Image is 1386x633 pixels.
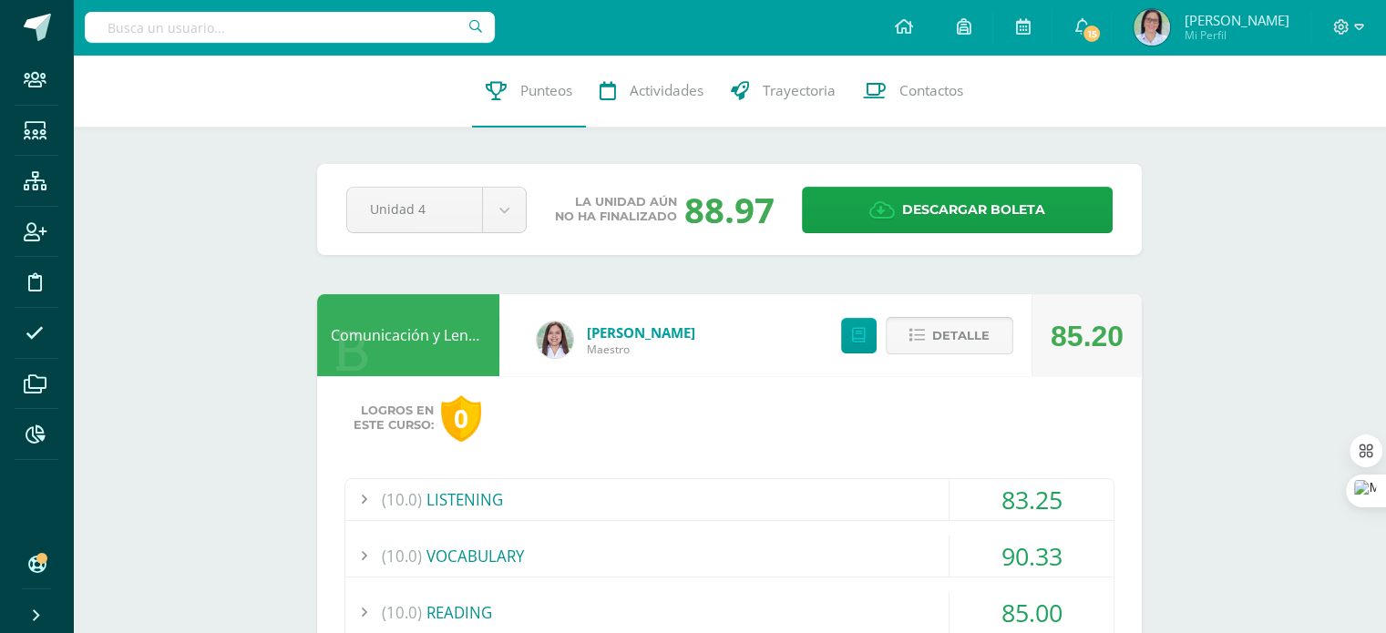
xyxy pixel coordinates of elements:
div: LISTENING [345,479,1114,520]
a: Descargar boleta [802,187,1113,233]
span: 15 [1082,24,1102,44]
span: (10.0) [382,536,422,577]
span: [PERSON_NAME] [1184,11,1288,29]
img: acecb51a315cac2de2e3deefdb732c9f.png [537,322,573,358]
a: Actividades [586,55,717,128]
button: Detalle [886,317,1013,354]
div: 83.25 [950,479,1114,520]
a: Trayectoria [717,55,849,128]
span: (10.0) [382,479,422,520]
div: 88.97 [684,186,775,233]
span: Logros en este curso: [354,403,434,433]
span: Mi Perfil [1184,27,1288,43]
span: (10.0) [382,592,422,633]
span: Unidad 4 [370,188,459,230]
div: 90.33 [950,536,1114,577]
span: La unidad aún no ha finalizado [555,195,677,224]
div: 85.20 [1051,295,1124,377]
span: Maestro [587,342,695,357]
span: Punteos [520,81,572,100]
div: 0 [441,395,481,442]
a: Unidad 4 [347,188,526,232]
span: Trayectoria [763,81,836,100]
a: Comunicación y Lenguaje L3 Inglés 4 [331,325,580,345]
a: Contactos [849,55,977,128]
div: VOCABULARY [345,536,1114,577]
a: [PERSON_NAME] [587,323,695,342]
img: 65f5ad2135174e629501159bff54d22a.png [1134,9,1170,46]
input: Busca un usuario... [85,12,495,43]
span: Descargar boleta [902,188,1045,232]
div: Comunicación y Lenguaje L3 Inglés 4 [317,294,499,376]
a: Punteos [472,55,586,128]
span: Contactos [899,81,963,100]
div: READING [345,592,1114,633]
span: Actividades [630,81,703,100]
div: 85.00 [950,592,1114,633]
span: Detalle [932,319,990,352]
